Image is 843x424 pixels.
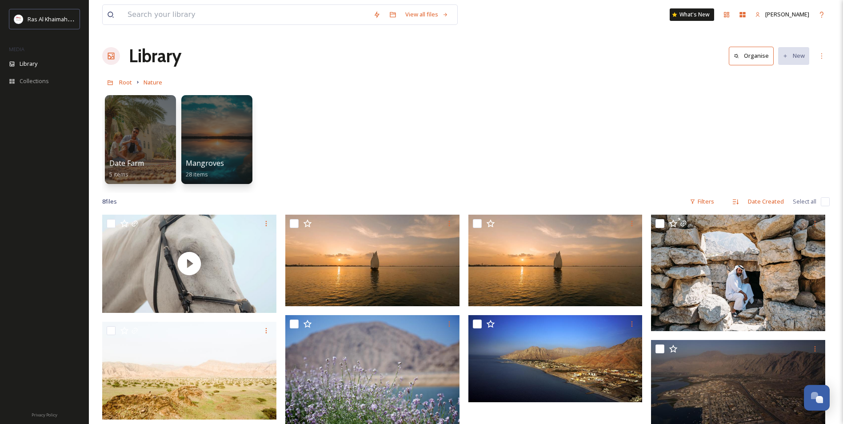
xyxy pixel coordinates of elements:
a: Mangroves28 items [186,159,224,178]
span: 8 file s [102,197,117,206]
span: [PERSON_NAME] [765,10,809,18]
a: Library [129,43,181,69]
a: View all files [401,6,453,23]
img: wadi & mountain .jpg [102,322,276,420]
img: Boat on the water.jpg [285,215,459,306]
span: Mangroves [186,158,224,168]
span: 5 items [109,170,128,178]
span: Ras Al Khaimah Tourism Development Authority [28,15,153,23]
img: Logo_RAKTDA_RGB-01.png [14,15,23,24]
a: What's New [670,8,714,21]
a: Organise [729,47,778,65]
span: Nature [144,78,162,86]
span: 28 items [186,170,208,178]
span: MEDIA [9,46,24,52]
a: Root [119,77,132,88]
div: Filters [685,193,719,210]
button: Open Chat [804,385,830,411]
img: thumbnail [102,215,276,313]
span: Privacy Policy [32,412,57,418]
input: Search your library [123,5,369,24]
span: Library [20,60,37,68]
img: BOAT ON THE WATER.jpg [468,215,643,306]
span: Root [119,78,132,86]
span: Select all [793,197,816,206]
a: Privacy Policy [32,409,57,420]
span: Collections [20,77,49,85]
button: New [778,47,809,64]
div: Date Created [743,193,788,210]
img: Influencer Cultural Tour 01.jpg [651,215,825,331]
a: Date Farm5 items [109,159,144,178]
button: Organise [729,47,774,65]
span: Date Farm [109,158,144,168]
a: [PERSON_NAME] [751,6,814,23]
img: Rams.jpg [468,315,643,402]
a: Nature [144,77,162,88]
